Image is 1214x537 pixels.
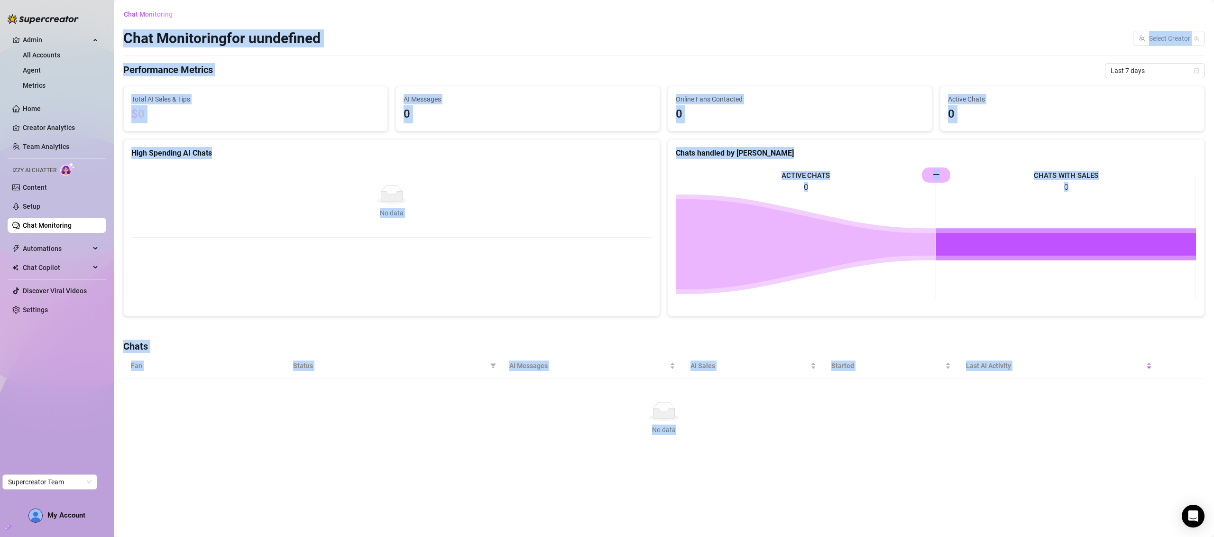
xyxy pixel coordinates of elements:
span: filter [488,359,498,373]
span: Last 7 days [1111,64,1199,78]
img: Chat Copilot [12,264,18,271]
span: build [5,524,11,530]
span: My Account [47,511,85,519]
th: AI Messages [502,353,683,379]
span: calendar [1194,68,1199,74]
th: Last AI Activity [958,353,1159,379]
div: No data [135,425,1193,435]
span: Admin [23,32,90,47]
div: No data [141,208,643,218]
img: AI Chatter [60,162,75,176]
h2: Chat Monitoring for uundefined [123,29,321,47]
span: Active Chats [948,94,1196,104]
a: Metrics [23,82,46,89]
div: High Spending AI Chats [131,147,652,159]
span: team [1194,36,1199,41]
th: Fan [123,353,285,379]
a: Setup [23,203,40,210]
span: Last AI Activity [966,361,1144,371]
a: Team Analytics [23,143,69,150]
a: Settings [23,306,48,314]
span: crown [12,36,20,44]
span: Started [831,361,944,371]
button: Chat Monitoring [123,7,180,22]
span: Supercreator Team [8,475,92,489]
span: AI Sales [690,361,808,371]
span: 0 [676,105,924,123]
span: Status [293,361,487,371]
a: Chat Monitoring [23,222,72,229]
span: Chat Copilot [23,260,90,275]
h4: Performance Metrics [123,63,213,78]
img: logo-BBDzfeDw.svg [8,14,79,24]
span: AI Messages [404,94,652,104]
span: Chat Monitoring [124,10,173,18]
span: 0 [404,105,652,123]
a: Discover Viral Videos [23,287,87,295]
th: AI Sales [683,353,823,379]
div: Chats handled by [PERSON_NAME] [676,147,1196,159]
h4: Chats [123,340,1205,353]
span: filter [490,363,496,369]
div: Open Intercom Messenger [1182,505,1205,528]
span: 0 [948,105,1196,123]
span: Izzy AI Chatter [12,166,56,175]
span: thunderbolt [12,245,20,252]
a: All Accounts [23,51,60,59]
span: AI Messages [509,361,668,371]
span: $0 [131,107,145,120]
span: Automations [23,241,90,256]
a: Home [23,105,41,112]
span: Total AI Sales & Tips [131,94,380,104]
img: AD_cMMTxCeTpmN1d5MnKJ1j-_uXZCpTKapSSqNGg4PyXtR_tCW7gZXTNmFz2tpVv9LSyNV7ff1CaS4f4q0HLYKULQOwoM5GQR... [29,509,42,522]
a: Agent [23,66,41,74]
span: Online Fans Contacted [676,94,924,104]
a: Creator Analytics [23,120,99,135]
th: Started [824,353,959,379]
a: Content [23,184,47,191]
